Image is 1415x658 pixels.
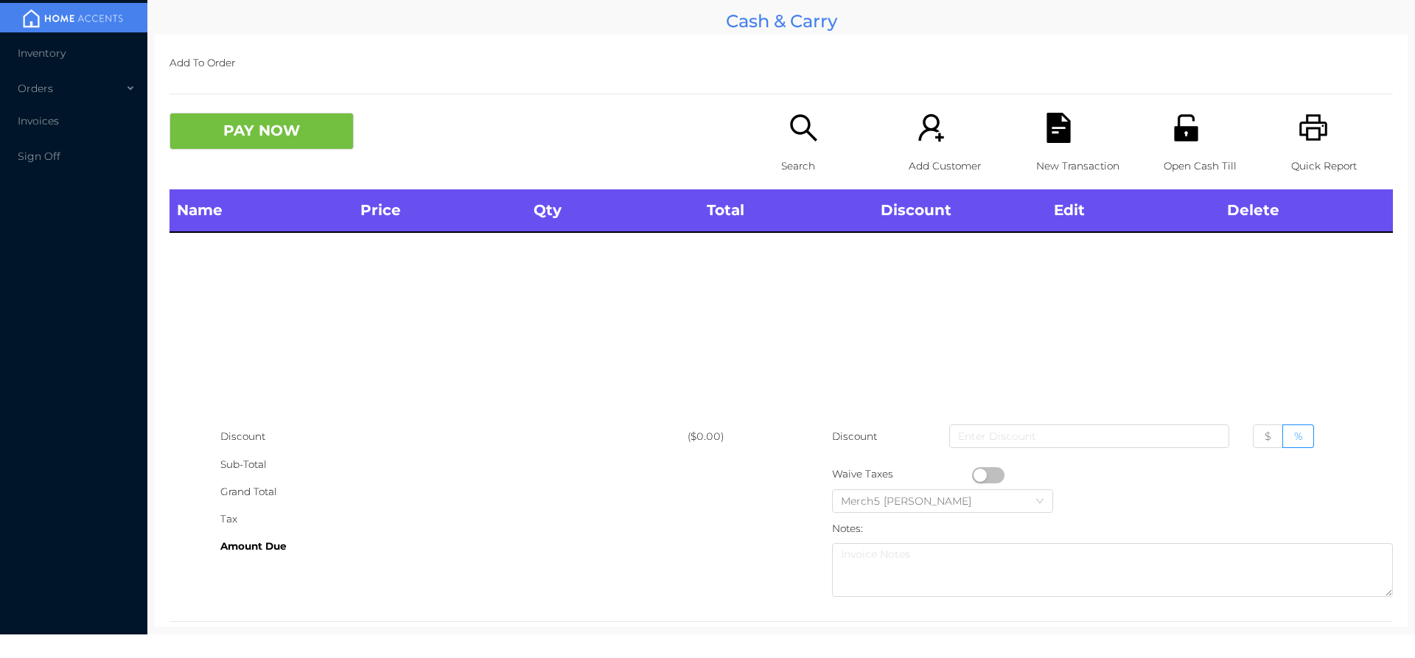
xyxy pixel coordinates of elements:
span: Inventory [18,46,66,60]
i: icon: search [789,113,819,143]
div: Amount Due [220,533,688,560]
i: icon: user-add [916,113,946,143]
p: Add Customer [909,153,1010,180]
span: Invoices [18,114,59,127]
p: Add To Order [170,49,1393,77]
p: New Transaction [1036,153,1138,180]
th: Discount [873,189,1047,232]
img: mainBanner [18,7,128,29]
th: Total [699,189,873,232]
i: icon: unlock [1171,113,1201,143]
th: Name [170,189,353,232]
div: Grand Total [220,478,688,505]
span: $ [1265,430,1271,443]
p: Search [781,153,883,180]
th: Edit [1047,189,1220,232]
th: Qty [526,189,699,232]
p: Open Cash Till [1164,153,1265,180]
p: Quick Report [1291,153,1393,180]
i: icon: down [1035,497,1044,507]
button: PAY NOW [170,113,354,150]
div: Tax [220,505,688,533]
th: Delete [1220,189,1393,232]
label: Notes: [832,522,863,534]
span: % [1294,430,1302,443]
div: Discount [220,423,688,450]
i: icon: file-text [1044,113,1074,143]
input: Enter Discount [949,424,1229,448]
div: Cash & Carry [155,7,1408,35]
span: Sign Off [18,150,60,163]
p: Discount [832,423,878,450]
i: icon: printer [1299,113,1329,143]
th: Price [353,189,526,232]
div: ($0.00) [688,423,781,450]
div: Waive Taxes [832,461,972,488]
div: Sub-Total [220,451,688,478]
div: Merch5 Lawrence [841,490,986,512]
